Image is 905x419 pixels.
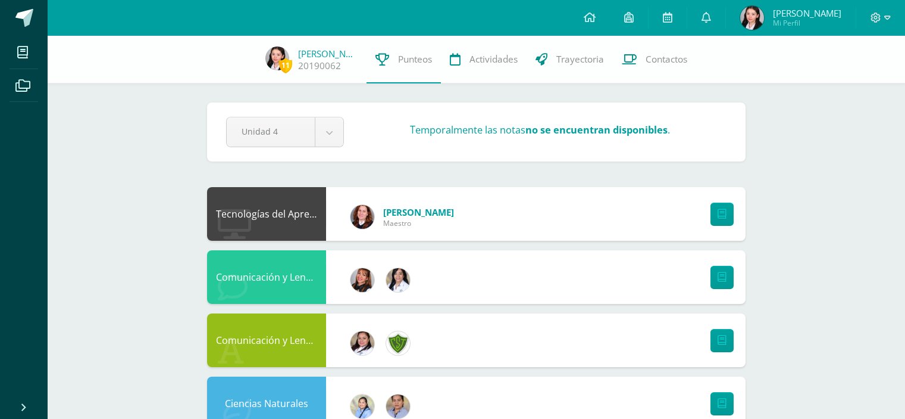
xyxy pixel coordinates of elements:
img: 84f498c38488f9bfac9112f811d507f1.png [350,268,374,292]
a: Contactos [613,36,696,83]
img: 099ef056f83dc0820ec7ee99c9f2f859.png [386,268,410,292]
span: Contactos [646,53,687,66]
a: Trayectoria [527,36,613,83]
span: Punteos [398,53,432,66]
img: 7cf1ad61fb68178cf4b1551b70770f62.png [386,395,410,418]
strong: no se encuentran disponibles [525,123,668,136]
div: Tecnologías del Aprendizaje y la Comunicación [207,187,326,241]
span: [PERSON_NAME] [773,7,841,19]
img: c5dbdb3d61c91730a897bea971597349.png [350,395,374,418]
img: 47e6e1a70019e806312baafca64e1eab.png [350,331,374,355]
a: 20190062 [298,60,341,72]
span: Unidad 4 [242,117,300,145]
a: [PERSON_NAME] [298,48,358,60]
span: Maestro [383,218,454,228]
span: Actividades [469,53,518,66]
img: cde052c26e31b6a5c729714eb4ceb836.png [350,205,374,229]
span: Mi Perfil [773,18,841,28]
a: Actividades [441,36,527,83]
img: 8113138f67059b8dbb97be4d65e89c2f.png [386,331,410,355]
span: Trayectoria [556,53,604,66]
div: Comunicación y Lenguaje, Idioma Español [207,314,326,367]
img: aeced7fb721702dc989cb3cf6ce3eb3c.png [265,46,289,70]
span: 11 [279,58,292,73]
a: Unidad 4 [227,117,343,147]
h3: Temporalmente las notas . [410,123,670,136]
img: aeced7fb721702dc989cb3cf6ce3eb3c.png [740,6,764,30]
a: [PERSON_NAME] [383,206,454,218]
a: Punteos [367,36,441,83]
div: Comunicación y Lenguaje, Idioma Extranjero [207,250,326,304]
